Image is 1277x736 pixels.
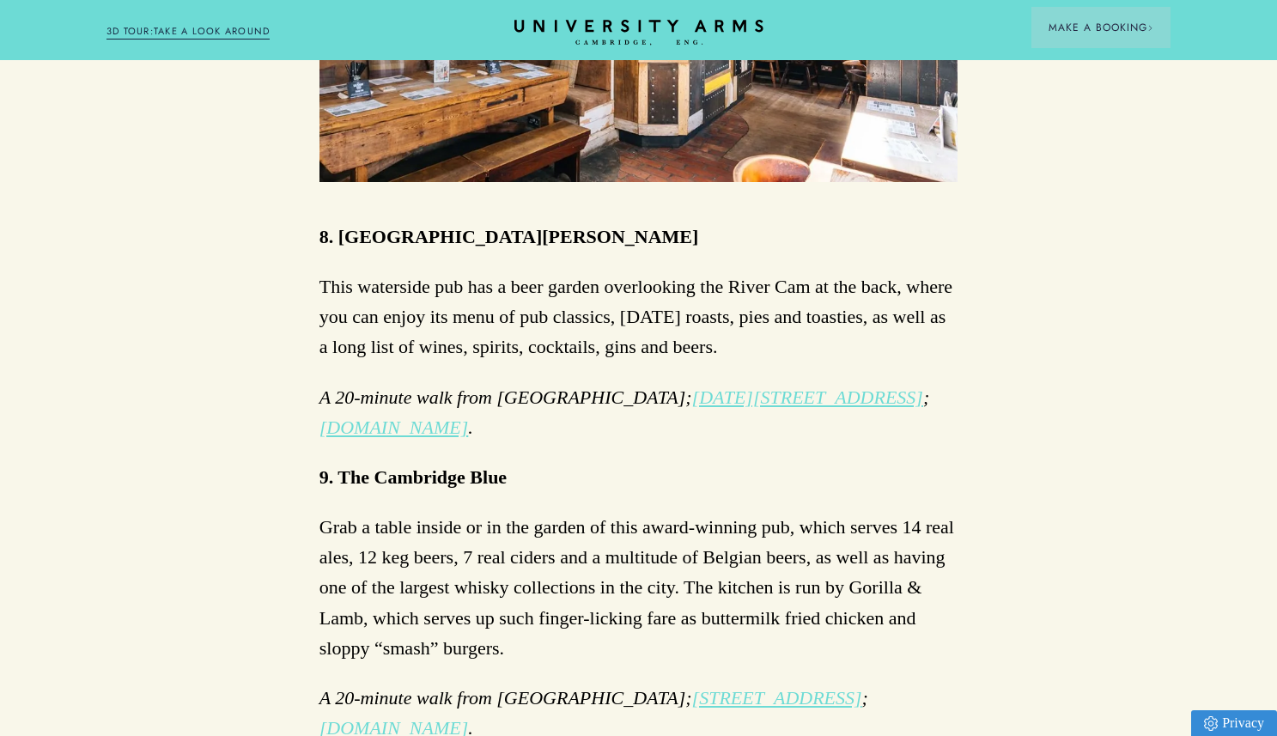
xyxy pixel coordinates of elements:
[319,466,507,488] strong: 9. The Cambridge Blue
[319,417,469,438] a: [DOMAIN_NAME]
[106,24,271,40] a: 3D TOUR:TAKE A LOOK AROUND
[319,512,958,663] p: Grab a table inside or in the garden of this award-winning pub, which serves 14 real ales, 12 keg...
[1147,25,1153,31] img: Arrow icon
[1204,716,1218,731] img: Privacy
[692,687,862,709] a: [STREET_ADDRESS]
[692,386,923,408] a: [DATE][STREET_ADDRESS]
[862,687,868,709] em: ;
[514,20,763,46] a: Home
[319,687,692,709] em: A 20-minute walk from [GEOGRAPHIC_DATA];
[319,386,692,408] em: A 20-minute walk from [GEOGRAPHIC_DATA];
[1049,20,1153,35] span: Make a Booking
[1191,710,1277,736] a: Privacy
[319,226,699,247] strong: 8. [GEOGRAPHIC_DATA][PERSON_NAME]
[468,417,473,438] em: .
[923,386,929,408] em: ;
[319,271,958,362] p: This waterside pub has a beer garden overlooking the River Cam at the back, where you can enjoy i...
[1031,7,1171,48] button: Make a BookingArrow icon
